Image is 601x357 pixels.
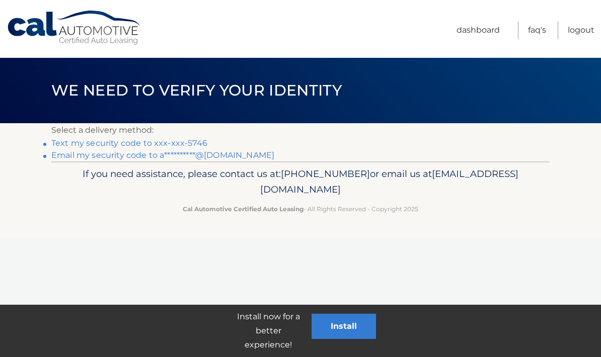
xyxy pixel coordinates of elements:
strong: Cal Automotive Certified Auto Leasing [183,205,304,213]
a: FAQ's [528,22,546,39]
a: Cal Automotive [7,10,142,46]
a: Email my security code to a**********@[DOMAIN_NAME] [51,150,274,160]
p: If you need assistance, please contact us at: or email us at [58,166,543,198]
span: [PHONE_NUMBER] [281,168,370,180]
p: Install now for a better experience! [225,310,312,352]
span: We need to verify your identity [51,81,342,100]
a: Text my security code to xxx-xxx-5746 [51,138,207,148]
button: Install [312,314,376,339]
a: Dashboard [457,22,500,39]
p: Select a delivery method: [51,123,550,137]
p: - All Rights Reserved - Copyright 2025 [58,204,543,214]
a: Logout [568,22,594,39]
